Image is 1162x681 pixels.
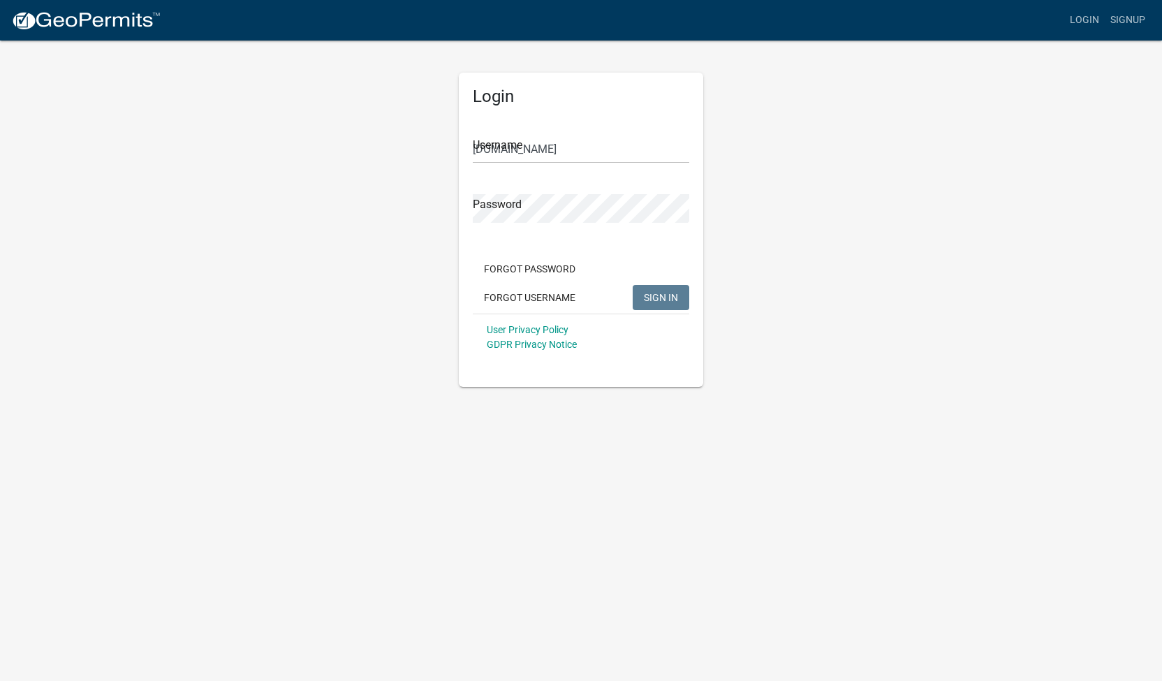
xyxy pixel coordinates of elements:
a: Login [1064,7,1105,34]
button: SIGN IN [633,285,689,310]
span: SIGN IN [644,291,678,302]
a: Signup [1105,7,1151,34]
h5: Login [473,87,689,107]
a: GDPR Privacy Notice [487,339,577,350]
button: Forgot Password [473,256,587,281]
a: User Privacy Policy [487,324,568,335]
button: Forgot Username [473,285,587,310]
